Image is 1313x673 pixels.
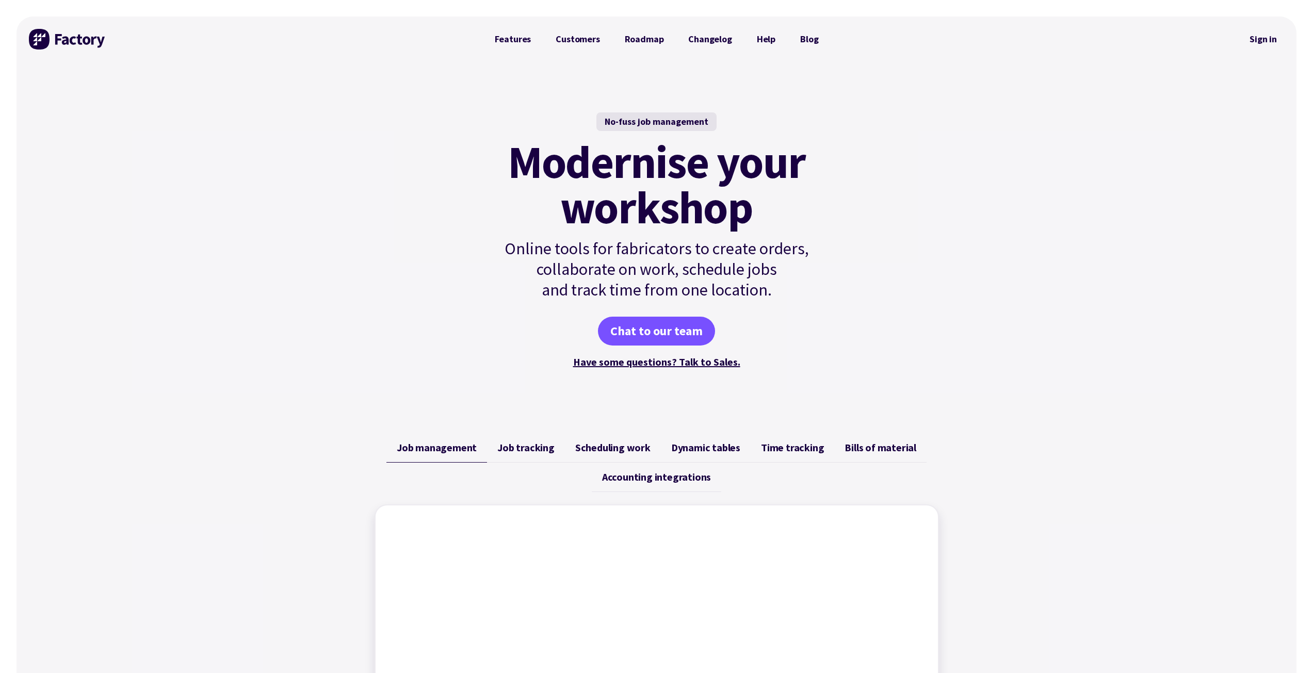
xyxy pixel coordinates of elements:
nav: Secondary Navigation [1242,27,1284,51]
p: Online tools for fabricators to create orders, collaborate on work, schedule jobs and track time ... [482,238,831,300]
nav: Primary Navigation [482,29,831,50]
mark: Modernise your workshop [508,139,805,230]
a: Roadmap [612,29,676,50]
span: Dynamic tables [671,441,740,454]
iframe: Chat Widget [1261,623,1313,673]
span: Job tracking [497,441,555,454]
span: Scheduling work [575,441,651,454]
div: No-fuss job management [596,112,717,131]
a: Sign in [1242,27,1284,51]
a: Have some questions? Talk to Sales. [573,355,740,368]
a: Features [482,29,544,50]
a: Blog [788,29,831,50]
a: Help [744,29,788,50]
span: Job management [397,441,477,454]
span: Accounting integrations [602,471,711,483]
a: Changelog [676,29,744,50]
a: Chat to our team [598,317,715,346]
img: Factory [29,29,106,50]
a: Customers [543,29,612,50]
span: Time tracking [761,441,824,454]
span: Bills of material [845,441,916,454]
